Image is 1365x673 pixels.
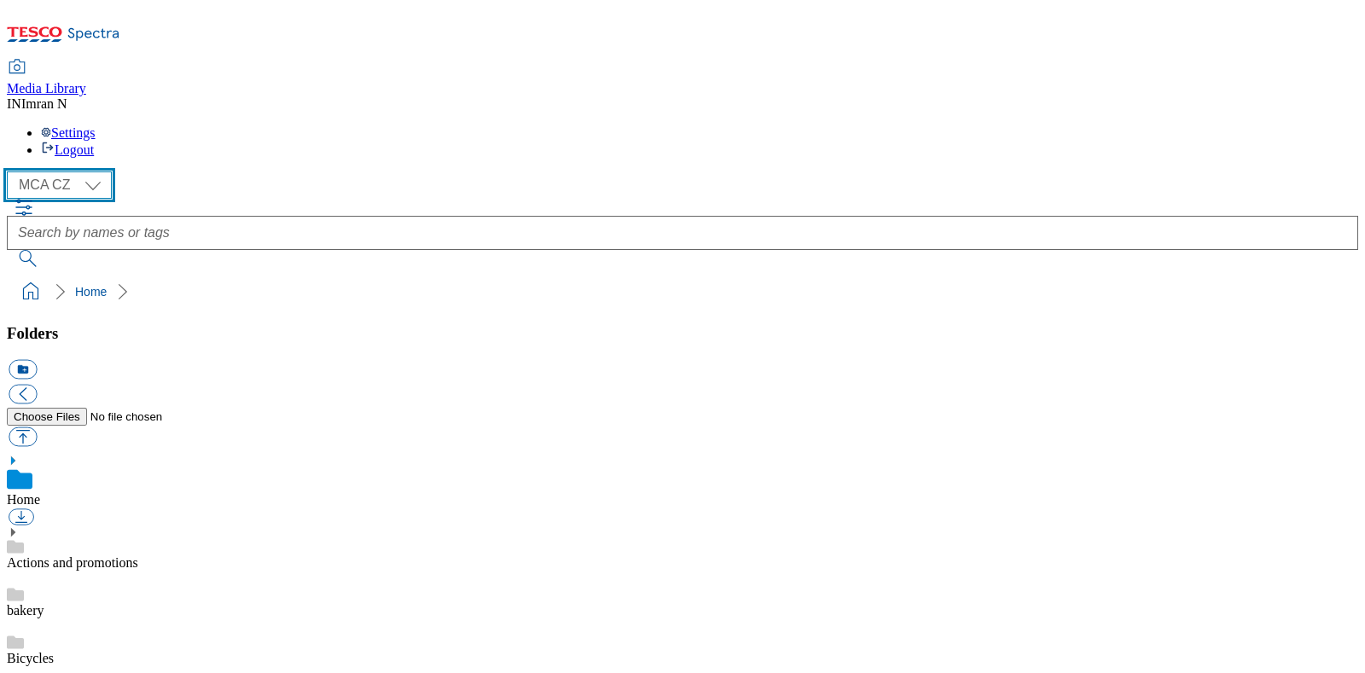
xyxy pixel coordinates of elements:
span: IN [7,96,21,111]
a: Bicycles [7,651,54,665]
span: Imran N [21,96,67,111]
a: Actions and promotions [7,555,138,570]
nav: breadcrumb [7,276,1358,308]
a: Home [75,285,107,299]
span: Media Library [7,81,86,96]
a: Home [7,492,40,507]
h3: Folders [7,324,1358,343]
a: bakery [7,603,44,618]
input: Search by names or tags [7,216,1358,250]
a: Media Library [7,61,86,96]
a: Logout [41,142,94,157]
a: Settings [41,125,96,140]
a: home [17,278,44,305]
